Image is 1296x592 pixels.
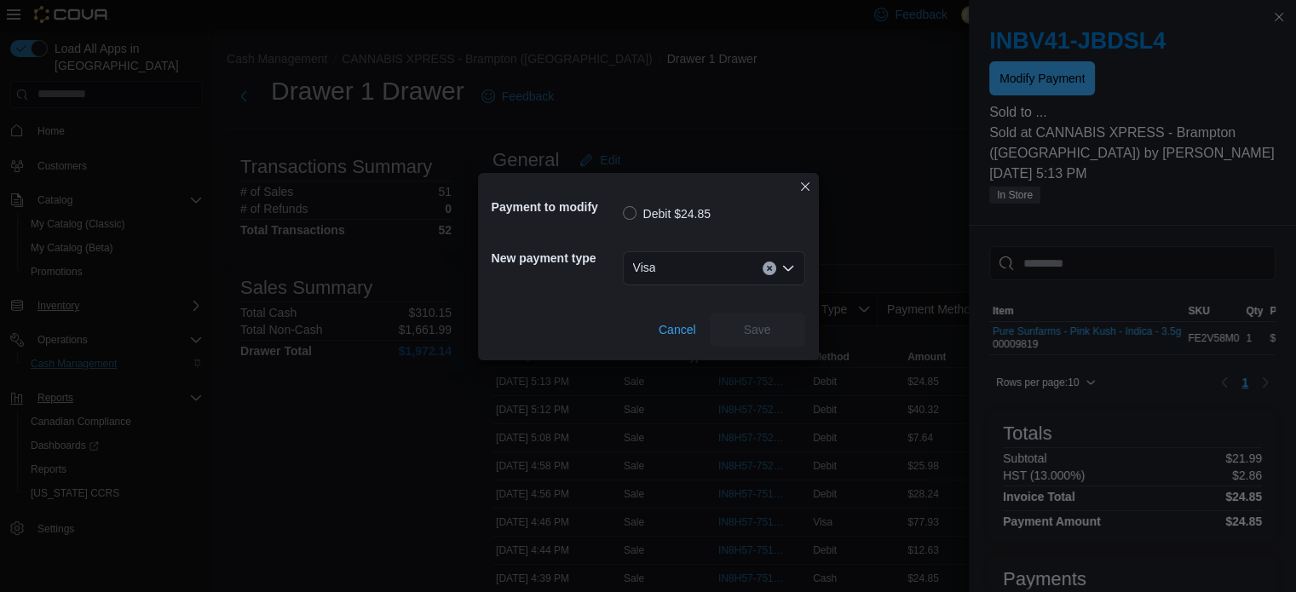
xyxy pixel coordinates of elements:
[659,321,696,338] span: Cancel
[623,204,711,224] label: Debit $24.85
[633,257,656,278] span: Visa
[781,262,795,275] button: Open list of options
[492,241,619,275] h5: New payment type
[662,258,664,279] input: Accessible screen reader label
[492,190,619,224] h5: Payment to modify
[763,262,776,275] button: Clear input
[744,321,771,338] span: Save
[652,313,703,347] button: Cancel
[710,313,805,347] button: Save
[795,176,815,197] button: Closes this modal window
